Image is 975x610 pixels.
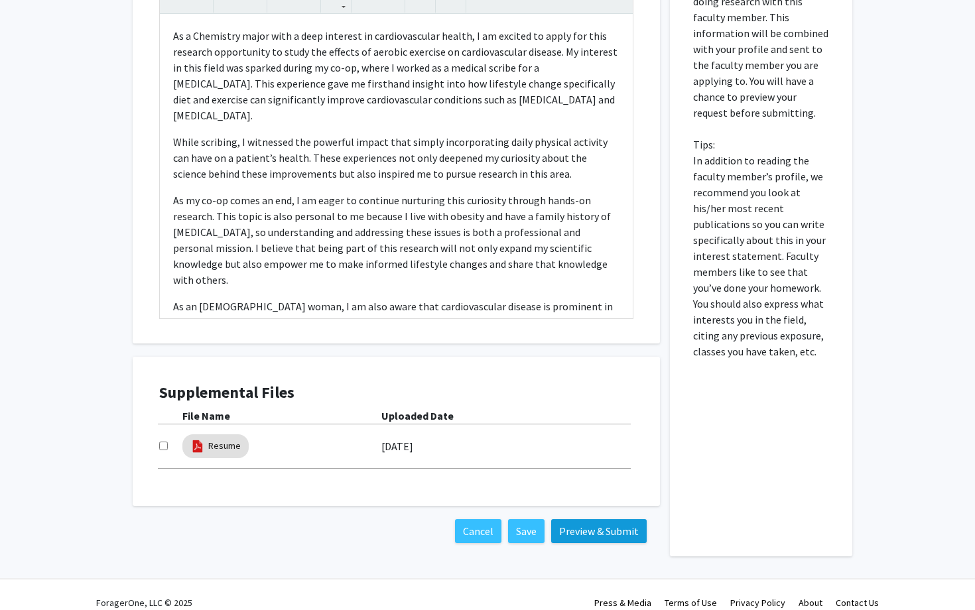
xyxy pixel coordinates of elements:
iframe: Chat [10,550,56,600]
p: As an [DEMOGRAPHIC_DATA] woman, I am also aware that cardiovascular disease is prominent in my co... [173,298,619,378]
img: pdf_icon.png [190,439,205,454]
a: Contact Us [836,597,879,609]
p: As a Chemistry major with a deep interest in cardiovascular health, I am excited to apply for thi... [173,28,619,123]
span: While scribing, I witnessed the powerful impact that simply incorporating daily physical activity... [173,135,608,180]
div: Note to users with screen readers: Please press Alt+0 or Option+0 to deactivate our accessibility... [160,15,633,318]
h4: Supplemental Files [159,383,633,402]
b: Uploaded Date [381,409,454,422]
a: Press & Media [594,597,651,609]
p: As my co-op comes an end, I am eager to continue nurturing this curiosity through hands-on resear... [173,192,619,288]
a: Resume [208,439,241,453]
a: Terms of Use [665,597,717,609]
button: Cancel [455,519,501,543]
label: [DATE] [381,435,413,457]
button: Save [508,519,545,543]
b: File Name [182,409,230,422]
a: Privacy Policy [730,597,785,609]
button: Preview & Submit [551,519,647,543]
a: About [799,597,822,609]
